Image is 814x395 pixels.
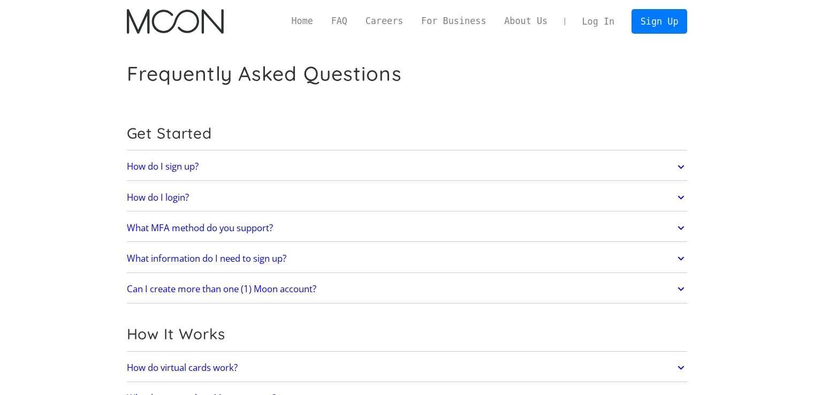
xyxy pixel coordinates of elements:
[127,62,402,86] h1: Frequently Asked Questions
[127,253,286,264] h2: What information do I need to sign up?
[127,362,238,373] h2: How do virtual cards work?
[127,284,316,294] h2: Can I create more than one (1) Moon account?
[127,356,688,379] a: How do virtual cards work?
[127,278,688,300] a: Can I create more than one (1) Moon account?
[127,217,688,239] a: What MFA method do you support?
[495,14,557,28] a: About Us
[127,325,688,343] h2: How It Works
[127,156,688,178] a: How do I sign up?
[127,124,688,142] h2: Get Started
[632,9,687,33] a: Sign Up
[127,247,688,270] a: What information do I need to sign up?
[127,223,273,233] h2: What MFA method do you support?
[127,9,224,34] a: home
[127,161,199,172] h2: How do I sign up?
[412,14,495,28] a: For Business
[127,192,189,203] h2: How do I login?
[127,9,224,34] img: Moon Logo
[573,10,623,33] a: Log In
[127,186,688,209] a: How do I login?
[283,14,322,28] a: Home
[322,14,356,28] a: FAQ
[356,14,412,28] a: Careers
